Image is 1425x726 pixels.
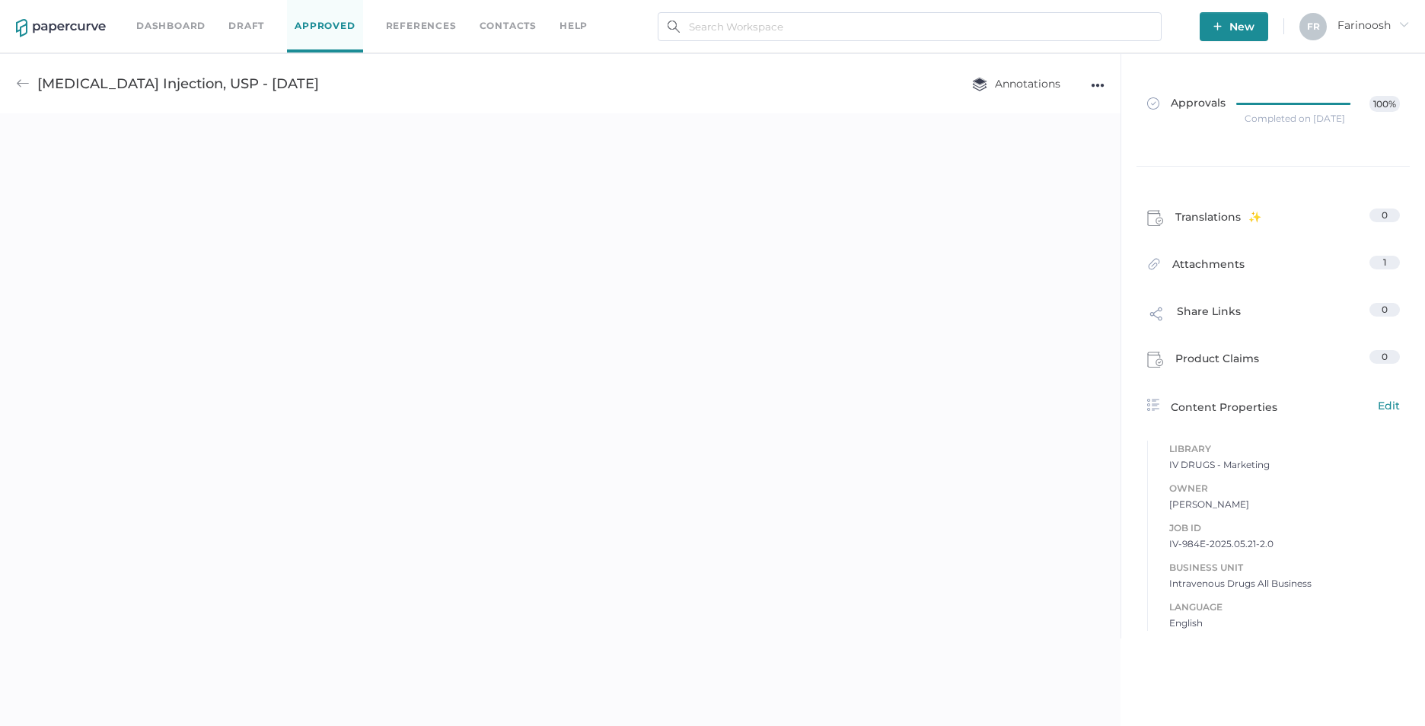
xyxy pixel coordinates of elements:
[1147,257,1161,275] img: attachments-icon.0dd0e375.svg
[1147,209,1400,231] a: Translations0
[1307,21,1320,32] span: F R
[1200,12,1268,41] button: New
[1378,397,1400,414] span: Edit
[1147,352,1164,368] img: claims-icon.71597b81.svg
[1147,397,1400,416] a: Content PropertiesEdit
[658,12,1162,41] input: Search Workspace
[1138,81,1409,139] a: Approvals100%
[1147,399,1159,411] img: content-properties-icon.34d20aed.svg
[386,18,457,34] a: References
[1147,210,1164,227] img: claims-icon.71597b81.svg
[957,69,1076,98] button: Annotations
[1147,350,1400,373] a: Product Claims0
[1169,559,1400,576] span: Business Unit
[1147,96,1226,113] span: Approvals
[972,77,1060,91] span: Annotations
[37,69,319,98] div: [MEDICAL_DATA] Injection, USP - [DATE]
[1169,497,1400,512] span: [PERSON_NAME]
[1382,304,1388,315] span: 0
[1169,616,1400,631] span: English
[1369,96,1399,112] span: 100%
[1213,12,1254,41] span: New
[1169,457,1400,473] span: IV DRUGS - Marketing
[228,18,264,34] a: Draft
[1169,537,1400,552] span: IV-984E-2025.05.21-2.0
[1147,256,1400,279] a: Attachments1
[1169,599,1400,616] span: Language
[972,77,987,91] img: annotation-layers.cc6d0e6b.svg
[1177,303,1241,332] span: Share Links
[1382,351,1388,362] span: 0
[1383,256,1386,268] span: 1
[16,19,106,37] img: papercurve-logo-colour.7244d18c.svg
[1147,97,1159,110] img: approved-grey.341b8de9.svg
[1175,209,1261,231] span: Translations
[1172,256,1245,279] span: Attachments
[16,77,30,91] img: back-arrow-grey.72011ae3.svg
[1147,397,1400,416] div: Content Properties
[1213,22,1222,30] img: plus-white.e19ec114.svg
[1382,209,1388,221] span: 0
[1169,480,1400,497] span: Owner
[668,21,680,33] img: search.bf03fe8b.svg
[559,18,588,34] div: help
[1169,441,1400,457] span: Library
[1169,520,1400,537] span: Job ID
[480,18,537,34] a: Contacts
[1337,18,1409,32] span: Farinoosh
[1398,19,1409,30] i: arrow_right
[1147,304,1165,327] img: share-link-icon.af96a55c.svg
[136,18,206,34] a: Dashboard
[1169,576,1400,591] span: Intravenous Drugs All Business
[1147,303,1400,332] a: Share Links0
[1091,75,1105,96] div: ●●●
[1175,350,1259,373] span: Product Claims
